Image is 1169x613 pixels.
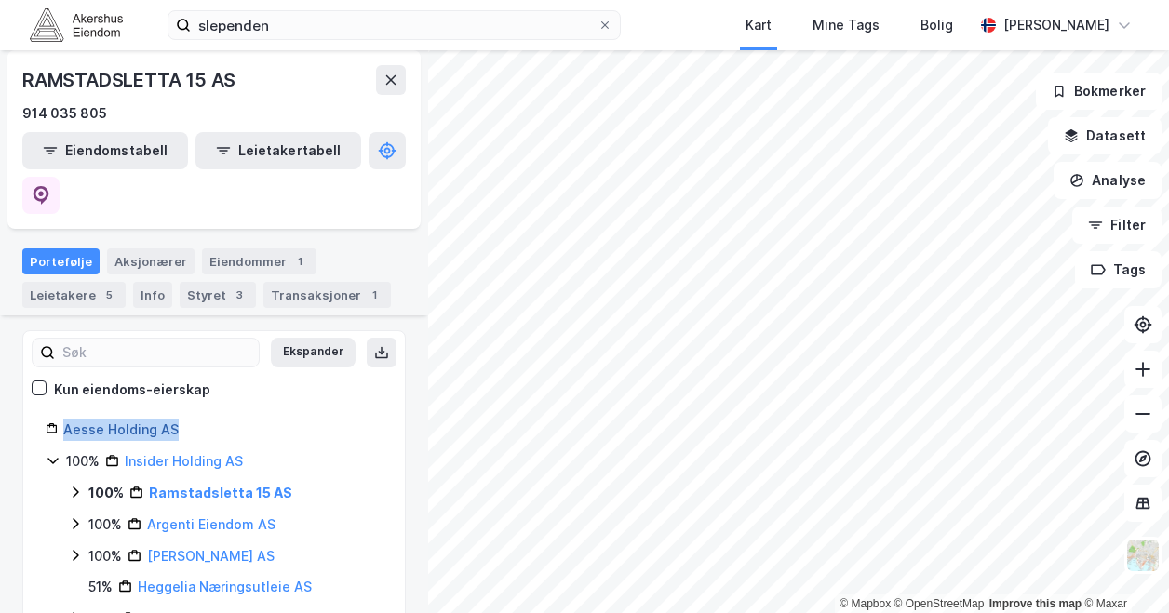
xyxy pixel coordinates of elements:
[1003,14,1109,36] div: [PERSON_NAME]
[746,14,772,36] div: Kart
[1036,73,1162,110] button: Bokmerker
[22,65,239,95] div: RAMSTADSLETTA 15 AS
[55,339,259,366] input: Søk
[88,576,113,598] div: 51%
[100,286,118,304] div: 5
[920,14,953,36] div: Bolig
[180,282,256,308] div: Styret
[1076,524,1169,613] div: Kontrollprogram for chat
[147,516,275,532] a: Argenti Eiendom AS
[22,102,107,125] div: 914 035 805
[54,379,210,401] div: Kun eiendoms-eierskap
[1048,117,1162,154] button: Datasett
[138,579,312,594] a: Heggelia Næringsutleie AS
[840,597,891,610] a: Mapbox
[230,286,249,304] div: 3
[1054,162,1162,199] button: Analyse
[63,421,179,437] a: Aesse Holding AS
[365,286,383,304] div: 1
[125,453,243,469] a: Insider Holding AS
[191,11,598,39] input: Søk på adresse, matrikkel, gårdeiere, leietakere eller personer
[263,282,391,308] div: Transaksjoner
[66,450,100,473] div: 100%
[88,545,122,567] div: 100%
[989,597,1082,610] a: Improve this map
[1075,251,1162,288] button: Tags
[88,482,124,504] div: 100%
[22,282,126,308] div: Leietakere
[894,597,985,610] a: OpenStreetMap
[133,282,172,308] div: Info
[1076,524,1169,613] iframe: Chat Widget
[271,338,356,367] button: Ekspander
[107,248,195,274] div: Aksjonærer
[202,248,316,274] div: Eiendommer
[147,548,275,564] a: [PERSON_NAME] AS
[813,14,880,36] div: Mine Tags
[1072,207,1162,244] button: Filter
[22,248,100,274] div: Portefølje
[30,8,123,41] img: akershus-eiendom-logo.9091f326c980b4bce74ccdd9f866810c.svg
[149,485,292,500] a: Ramstadsletta 15 AS
[290,252,309,271] div: 1
[195,132,361,169] button: Leietakertabell
[88,513,122,536] div: 100%
[22,132,188,169] button: Eiendomstabell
